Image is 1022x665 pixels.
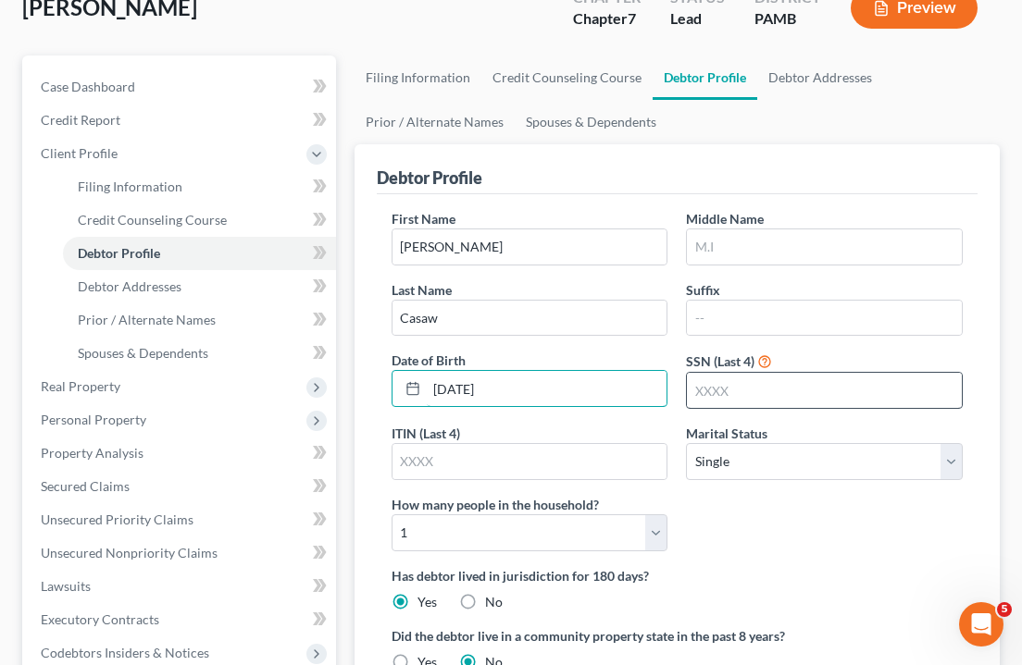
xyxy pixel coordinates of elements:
[26,503,336,536] a: Unsecured Priority Claims
[754,8,821,30] div: PAMB
[26,470,336,503] a: Secured Claims
[78,179,182,194] span: Filing Information
[687,301,962,336] input: --
[670,8,725,30] div: Lead
[757,55,883,100] a: Debtor Addresses
[687,229,962,265] input: M.I
[63,203,336,237] a: Credit Counseling Course
[418,593,437,611] label: Yes
[26,104,336,137] a: Credit Report
[686,209,764,228] label: Middle Name
[392,495,599,514] label: How many people in the household?
[41,112,120,128] span: Credit Report
[78,345,208,361] span: Spouses & Dependents
[687,373,962,408] input: XXXX
[392,209,455,228] label: First Name
[41,478,130,494] span: Secured Claims
[63,303,336,337] a: Prior / Alternate Names
[78,212,227,228] span: Credit Counseling Course
[41,511,193,527] span: Unsecured Priority Claims
[78,278,181,294] span: Debtor Addresses
[41,79,135,94] span: Case Dashboard
[392,424,460,443] label: ITIN (Last 4)
[515,100,667,144] a: Spouses & Dependents
[959,602,1003,647] iframe: Intercom live chat
[392,280,452,300] label: Last Name
[26,437,336,470] a: Property Analysis
[41,545,218,560] span: Unsecured Nonpriority Claims
[63,170,336,203] a: Filing Information
[41,378,120,394] span: Real Property
[481,55,653,100] a: Credit Counseling Course
[393,301,667,336] input: --
[63,237,336,270] a: Debtor Profile
[355,100,515,144] a: Prior / Alternate Names
[41,445,143,461] span: Property Analysis
[41,412,146,427] span: Personal Property
[377,166,482,189] div: Debtor Profile
[686,424,767,443] label: Marital Status
[628,9,636,27] span: 7
[41,145,118,161] span: Client Profile
[41,645,209,660] span: Codebtors Insiders & Notices
[78,312,216,327] span: Prior / Alternate Names
[392,566,963,585] label: Has debtor lived in jurisdiction for 180 days?
[355,55,481,100] a: Filing Information
[997,602,1012,617] span: 5
[26,603,336,636] a: Executory Contracts
[427,371,667,406] input: MM/DD/YYYY
[686,351,754,371] label: SSN (Last 4)
[392,351,466,370] label: Date of Birth
[392,626,963,646] label: Did the debtor live in a community property state in the past 8 years?
[78,245,160,261] span: Debtor Profile
[485,593,503,611] label: No
[63,270,336,303] a: Debtor Addresses
[393,229,667,265] input: --
[393,444,667,479] input: XXXX
[41,611,159,627] span: Executory Contracts
[26,570,336,603] a: Lawsuits
[63,337,336,370] a: Spouses & Dependents
[653,55,757,100] a: Debtor Profile
[573,8,641,30] div: Chapter
[26,70,336,104] a: Case Dashboard
[41,578,91,594] span: Lawsuits
[26,536,336,570] a: Unsecured Nonpriority Claims
[686,280,720,300] label: Suffix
